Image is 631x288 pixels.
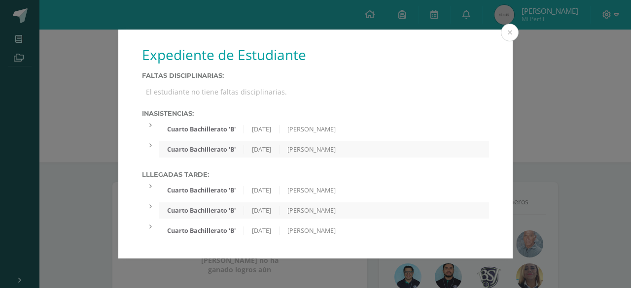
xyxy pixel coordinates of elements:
div: [PERSON_NAME] [280,206,344,215]
label: Faltas Disciplinarias: [142,72,489,79]
div: [DATE] [244,145,280,154]
div: Cuarto Bachillerato 'B' [159,145,244,154]
div: [DATE] [244,226,280,235]
div: [PERSON_NAME] [280,186,344,194]
div: [PERSON_NAME] [280,145,344,154]
div: [PERSON_NAME] [280,125,344,133]
div: Cuarto Bachillerato 'B' [159,125,244,133]
div: [DATE] [244,206,280,215]
div: [DATE] [244,186,280,194]
div: [DATE] [244,125,280,133]
h1: Expediente de Estudiante [142,45,489,64]
div: El estudiante no tiene faltas disciplinarias. [142,83,489,100]
label: Lllegadas tarde: [142,171,489,178]
div: [PERSON_NAME] [280,226,344,235]
div: Cuarto Bachillerato 'B' [159,206,244,215]
div: Cuarto Bachillerato 'B' [159,186,244,194]
button: Close (Esc) [501,24,519,41]
div: Cuarto Bachillerato 'B' [159,226,244,235]
label: Inasistencias: [142,110,489,117]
